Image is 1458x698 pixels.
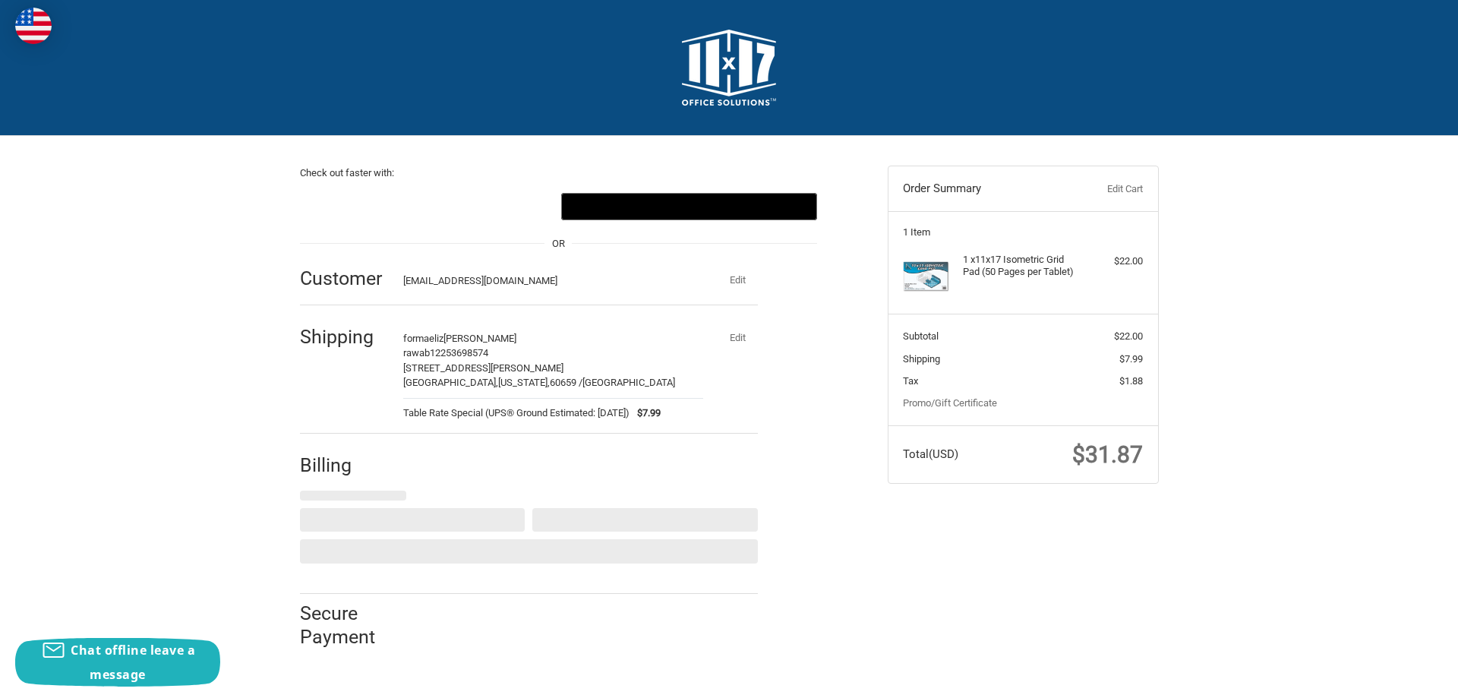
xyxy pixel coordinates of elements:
[682,30,776,106] img: 11x17.com
[403,333,443,344] span: formaeliz
[903,353,940,365] span: Shipping
[300,193,556,220] iframe: PayPal-paypal
[443,333,516,344] span: [PERSON_NAME]
[1068,182,1143,197] a: Edit Cart
[71,642,195,683] span: Chat offline leave a message
[15,638,220,687] button: Chat offline leave a message
[300,166,817,181] p: Check out faster with:
[1333,657,1458,698] iframe: Google Customer Reviews
[1119,353,1143,365] span: $7.99
[300,602,402,649] h2: Secure Payment
[718,270,758,291] button: Edit
[498,377,550,388] span: [US_STATE],
[903,447,958,461] span: Total (USD)
[430,347,488,358] span: 12253698574
[1083,254,1143,269] div: $22.00
[15,8,52,44] img: duty and tax information for United States
[1119,375,1143,387] span: $1.88
[903,182,1068,197] h3: Order Summary
[300,453,389,477] h2: Billing
[718,327,758,349] button: Edit
[1114,330,1143,342] span: $22.00
[1072,441,1143,468] span: $31.87
[582,377,675,388] span: [GEOGRAPHIC_DATA]
[903,397,997,409] a: Promo/Gift Certificate
[963,254,1079,279] h4: 1 x 11x17 Isometric Grid Pad (50 Pages per Tablet)
[550,377,582,388] span: 60659 /
[903,226,1143,238] h3: 1 Item
[903,375,918,387] span: Tax
[300,267,389,290] h2: Customer
[403,406,630,421] span: Table Rate Special (UPS® Ground Estimated: [DATE])
[403,347,430,358] span: rawab
[403,273,689,289] div: [EMAIL_ADDRESS][DOMAIN_NAME]
[903,330,939,342] span: Subtotal
[561,193,817,220] button: Google Pay
[300,325,389,349] h2: Shipping
[630,406,661,421] span: $7.99
[403,362,563,374] span: [STREET_ADDRESS][PERSON_NAME]
[403,377,498,388] span: [GEOGRAPHIC_DATA],
[544,236,573,251] span: OR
